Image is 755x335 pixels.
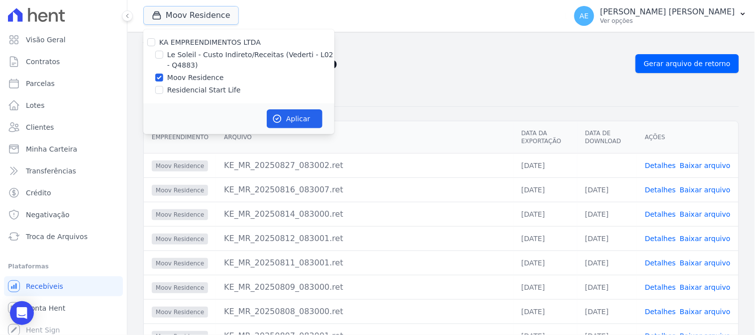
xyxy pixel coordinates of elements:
[4,183,123,203] a: Crédito
[4,30,123,50] a: Visão Geral
[8,260,119,272] div: Plataformas
[577,226,637,251] td: [DATE]
[600,7,735,17] p: [PERSON_NAME] [PERSON_NAME]
[577,275,637,299] td: [DATE]
[514,153,577,177] td: [DATE]
[566,2,755,30] button: AE [PERSON_NAME] [PERSON_NAME] Ver opções
[580,12,589,19] span: AE
[514,299,577,324] td: [DATE]
[600,17,735,25] p: Ver opções
[680,283,731,291] a: Baixar arquivo
[26,210,70,220] span: Negativação
[10,301,34,325] div: Open Intercom Messenger
[636,54,739,73] a: Gerar arquivo de retorno
[680,162,731,169] a: Baixar arquivo
[224,233,506,245] div: KE_MR_20250812_083001.ret
[167,73,224,83] label: Moov Residence
[26,35,66,45] span: Visão Geral
[167,85,241,95] label: Residencial Start Life
[514,177,577,202] td: [DATE]
[577,177,637,202] td: [DATE]
[224,208,506,220] div: KE_MR_20250814_083000.ret
[4,95,123,115] a: Lotes
[645,210,676,218] a: Detalhes
[680,259,731,267] a: Baixar arquivo
[143,55,628,73] h2: Exportações de Retorno
[159,38,261,46] label: KA EMPREENDIMENTOS LTDA
[26,188,51,198] span: Crédito
[26,303,65,313] span: Conta Hent
[144,121,216,154] th: Empreendimento
[152,209,208,220] span: Moov Residence
[26,166,76,176] span: Transferências
[267,109,323,128] button: Aplicar
[4,205,123,225] a: Negativação
[514,202,577,226] td: [DATE]
[224,184,506,196] div: KE_MR_20250816_083007.ret
[645,186,676,194] a: Detalhes
[680,308,731,316] a: Baixar arquivo
[143,6,239,25] button: Moov Residence
[4,74,123,93] a: Parcelas
[26,281,63,291] span: Recebíveis
[152,234,208,245] span: Moov Residence
[4,298,123,318] a: Conta Hent
[4,276,123,296] a: Recebíveis
[577,202,637,226] td: [DATE]
[577,121,637,154] th: Data de Download
[224,281,506,293] div: KE_MR_20250809_083000.ret
[577,251,637,275] td: [DATE]
[4,161,123,181] a: Transferências
[637,121,739,154] th: Ações
[644,59,731,69] span: Gerar arquivo de retorno
[645,259,676,267] a: Detalhes
[4,117,123,137] a: Clientes
[645,162,676,169] a: Detalhes
[645,308,676,316] a: Detalhes
[26,79,55,88] span: Parcelas
[680,186,731,194] a: Baixar arquivo
[26,122,54,132] span: Clientes
[645,283,676,291] a: Detalhes
[152,307,208,318] span: Moov Residence
[143,40,739,50] nav: Breadcrumb
[26,232,88,242] span: Troca de Arquivos
[4,52,123,72] a: Contratos
[26,100,45,110] span: Lotes
[680,235,731,243] a: Baixar arquivo
[224,306,506,318] div: KE_MR_20250808_083000.ret
[680,210,731,218] a: Baixar arquivo
[224,160,506,171] div: KE_MR_20250827_083002.ret
[4,227,123,247] a: Troca de Arquivos
[152,282,208,293] span: Moov Residence
[514,251,577,275] td: [DATE]
[514,275,577,299] td: [DATE]
[26,57,60,67] span: Contratos
[216,121,514,154] th: Arquivo
[152,185,208,196] span: Moov Residence
[577,299,637,324] td: [DATE]
[26,144,77,154] span: Minha Carteira
[514,121,577,154] th: Data da Exportação
[645,235,676,243] a: Detalhes
[224,257,506,269] div: KE_MR_20250811_083001.ret
[152,258,208,269] span: Moov Residence
[167,50,334,71] label: Le Soleil - Custo Indireto/Receitas (Vederti - L02 - Q4883)
[152,161,208,171] span: Moov Residence
[514,226,577,251] td: [DATE]
[4,139,123,159] a: Minha Carteira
